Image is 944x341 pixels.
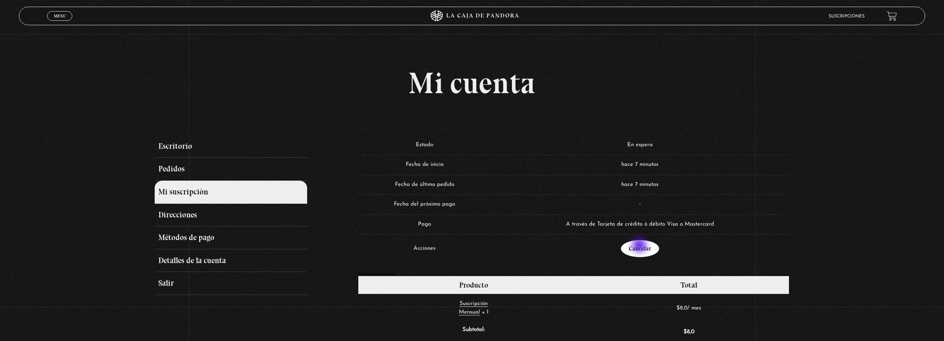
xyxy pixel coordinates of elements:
strong: × 1 [482,309,489,315]
th: Producto [358,276,589,294]
span: $ [684,329,687,335]
a: View your shopping cart [887,11,897,21]
th: Total [589,276,789,294]
span: Suscripción [460,301,488,306]
span: $ [677,305,680,311]
td: - [491,194,789,214]
span: Menu [54,14,66,18]
td: / mes [589,294,789,322]
td: En espera [491,135,789,155]
a: Suscripción Mensual [459,301,488,315]
a: Salir [155,272,307,295]
span: Cerrar [51,20,69,25]
td: Pago [358,214,491,235]
span: A través de Tarjeta de crédito ó débito Visa o Mastercard [566,222,714,227]
span: 8,0 [684,329,694,335]
td: Estado [358,135,491,155]
nav: Páginas de cuenta [155,135,345,295]
a: Mi suscripción [155,181,307,204]
a: Escritorio [155,135,307,158]
h2: Totales de suscripciones [358,272,789,276]
td: hace 7 minutos [491,175,789,195]
span: 8,0 [677,305,687,311]
a: Detalles de la cuenta [155,249,307,272]
h1: Mi cuenta [155,68,789,98]
a: Direcciones [155,204,307,227]
a: Cancelar [621,240,659,257]
td: Fecha del próximo pago [358,194,491,214]
a: Suscripciones [829,14,865,19]
td: Fecha de inicio [358,155,491,175]
a: Pedidos [155,158,307,181]
td: Fecha de último pedido [358,175,491,195]
td: hace 7 minutos [491,155,789,175]
a: Métodos de pago [155,226,307,249]
td: Acciones [358,234,491,263]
